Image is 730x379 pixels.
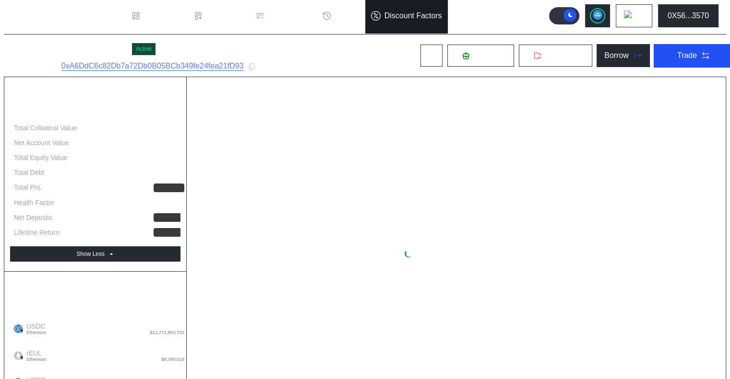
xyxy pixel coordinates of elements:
[10,246,180,262] button: Show Less
[26,357,47,362] span: Ethereum
[473,51,499,60] span: Deposit
[269,11,311,20] div: Permissions
[14,168,44,177] div: Total Debt
[335,11,359,20] div: History
[61,62,244,71] a: 0xA6DdC6c82Db7a72Db0B05BCb349fe24fea21fD93
[207,11,244,20] div: Loan Book
[128,109,184,117] div: 12,280,282.778
[14,351,23,360] img: empty-token.png
[128,153,184,162] div: 12,280,282.778
[604,51,629,60] div: Borrow
[128,138,184,147] div: 12,280,282.778
[597,44,650,67] button: Borrow
[14,183,42,192] div: Total PnL
[128,124,184,132] div: 12,280,282.778
[420,249,508,258] div: Loading timeseries data...
[14,213,52,222] div: Net Deposits
[12,40,128,58] div: cUSDO Strategist 1
[12,63,58,70] div: Subaccount ID:
[164,168,184,177] div: 0.000
[14,324,23,333] img: usdc.png
[658,4,718,27] button: 0X56...3570
[14,124,77,132] div: Total Collateral Value
[677,51,697,60] div: Trade
[144,11,182,20] div: Dashboard
[668,11,709,20] div: 0X56...3570
[136,46,152,52] div: Active
[405,250,412,257] img: pending
[150,330,184,335] span: $12,271,863.732
[518,44,593,67] button: Withdraw
[14,228,60,237] div: Lifetime Return
[10,87,180,105] div: Account Summary
[76,251,105,257] div: Show Less
[19,328,24,333] img: svg+xml,%3c
[14,138,69,147] div: Net Account Value
[152,198,184,207] div: Infinity
[616,4,652,27] button: chain logo
[545,51,577,60] span: Withdraw
[19,355,24,360] img: svg+xml,%3c
[624,11,634,21] img: chain logo
[447,44,515,67] button: Deposit
[161,357,184,362] span: $8,390.618
[128,322,184,331] div: 12,273,650.774
[26,330,47,335] span: Ethereum
[23,322,47,335] span: USDC
[156,349,184,357] div: 890.346
[10,281,180,300] div: Account Balance
[23,349,47,362] span: rEUL
[14,153,67,162] div: Total Equity Value
[14,109,80,117] div: Total Account Balance
[10,300,180,315] div: Aggregate Balances
[14,198,54,207] div: Health Factor
[384,11,442,20] div: Discount Factors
